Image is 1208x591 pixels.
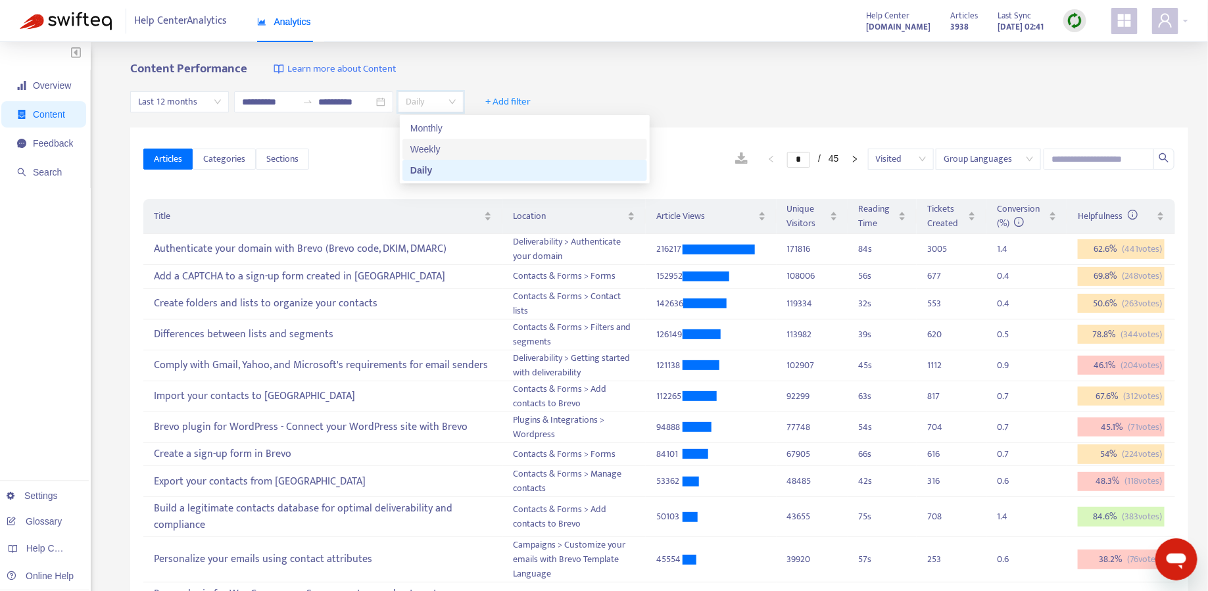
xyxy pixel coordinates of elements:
[1078,550,1165,569] div: 38.2 %
[656,358,683,373] div: 121138
[866,19,930,34] a: [DOMAIN_NAME]
[154,416,491,438] div: Brevo plugin for WordPress - Connect your WordPress site with Brevo
[787,552,838,567] div: 39920
[927,327,954,342] div: 620
[1123,389,1162,404] span: ( 312 votes)
[402,118,647,139] div: Monthly
[927,552,954,567] div: 253
[1078,267,1165,287] div: 69.8 %
[33,80,71,91] span: Overview
[818,153,821,164] span: /
[997,474,1023,488] div: 0.6
[859,509,907,524] div: 75 s
[402,160,647,181] div: Daily
[859,242,907,256] div: 84 s
[513,209,625,224] span: Location
[33,167,62,177] span: Search
[927,296,954,311] div: 553
[257,17,266,26] span: area-chart
[917,199,986,234] th: Tickets Created
[203,152,245,166] span: Categories
[787,358,838,373] div: 102907
[502,443,646,467] td: Contacts & Forms > Forms
[154,266,491,287] div: Add a CAPTCHA to a sign-up form created in [GEOGRAPHIC_DATA]
[410,121,639,135] div: Monthly
[256,149,309,170] button: Sections
[266,152,299,166] span: Sections
[154,385,491,407] div: Import your contacts to [GEOGRAPHIC_DATA]
[997,447,1023,461] div: 0.7
[154,293,491,314] div: Create folders and lists to organize your contacts
[410,142,639,156] div: Weekly
[859,269,907,283] div: 56 s
[7,490,58,501] a: Settings
[656,509,683,524] div: 50103
[1067,12,1083,29] img: sync.dc5367851b00ba804db3.png
[1122,242,1162,256] span: ( 441 votes)
[998,9,1031,23] span: Last Sync
[997,296,1023,311] div: 0.4
[927,202,965,231] span: Tickets Created
[1122,269,1162,283] span: ( 248 votes)
[475,91,541,112] button: + Add filter
[154,209,481,224] span: Title
[410,163,639,177] div: Daily
[1078,417,1165,437] div: 45.1 %
[154,152,182,166] span: Articles
[866,20,930,34] strong: [DOMAIN_NAME]
[502,289,646,319] td: Contacts & Forms > Contact lists
[502,497,646,537] td: Contacts & Forms > Add contacts to Brevo
[787,509,838,524] div: 43655
[274,62,396,77] a: Learn more about Content
[1078,507,1165,527] div: 84.6 %
[787,269,838,283] div: 108006
[656,389,683,404] div: 112265
[193,149,256,170] button: Categories
[997,327,1023,342] div: 0.5
[787,474,838,488] div: 48485
[656,242,683,256] div: 216217
[859,474,907,488] div: 42 s
[844,151,865,167] li: Next Page
[154,549,491,571] div: Personalize your emails using contact attributes
[927,389,954,404] div: 817
[859,327,907,342] div: 39 s
[997,242,1023,256] div: 1.4
[502,319,646,350] td: Contacts & Forms > Filters and segments
[17,110,26,119] span: container
[859,389,907,404] div: 63 s
[502,537,646,582] td: Campaigns > Customize your emails with Brevo Template Language
[7,516,62,527] a: Glossary
[787,242,838,256] div: 171816
[154,471,491,492] div: Export your contacts from [GEOGRAPHIC_DATA]
[154,444,491,465] div: Create a sign-up form in Brevo
[302,97,313,107] span: to
[761,151,782,167] li: Previous Page
[26,543,80,554] span: Help Centers
[997,509,1023,524] div: 1.4
[656,447,683,461] div: 84101
[859,420,907,435] div: 54 s
[17,81,26,90] span: signal
[656,420,683,435] div: 94888
[851,155,859,163] span: right
[1122,509,1162,524] span: ( 383 votes)
[787,447,838,461] div: 67905
[1078,387,1165,406] div: 67.6 %
[1155,538,1197,580] iframe: Button to launch messaging window, conversation in progress
[1078,239,1165,259] div: 62.6 %
[7,571,74,581] a: Online Help
[656,296,683,311] div: 142636
[1121,358,1162,373] span: ( 204 votes)
[866,9,909,23] span: Help Center
[1078,472,1165,492] div: 48.3 %
[997,420,1023,435] div: 0.7
[130,59,247,79] b: Content Performance
[1127,552,1162,567] span: ( 76 votes)
[787,327,838,342] div: 113982
[33,138,73,149] span: Feedback
[143,199,502,234] th: Title
[656,269,683,283] div: 152952
[302,97,313,107] span: swap-right
[944,149,1033,169] span: Group Languages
